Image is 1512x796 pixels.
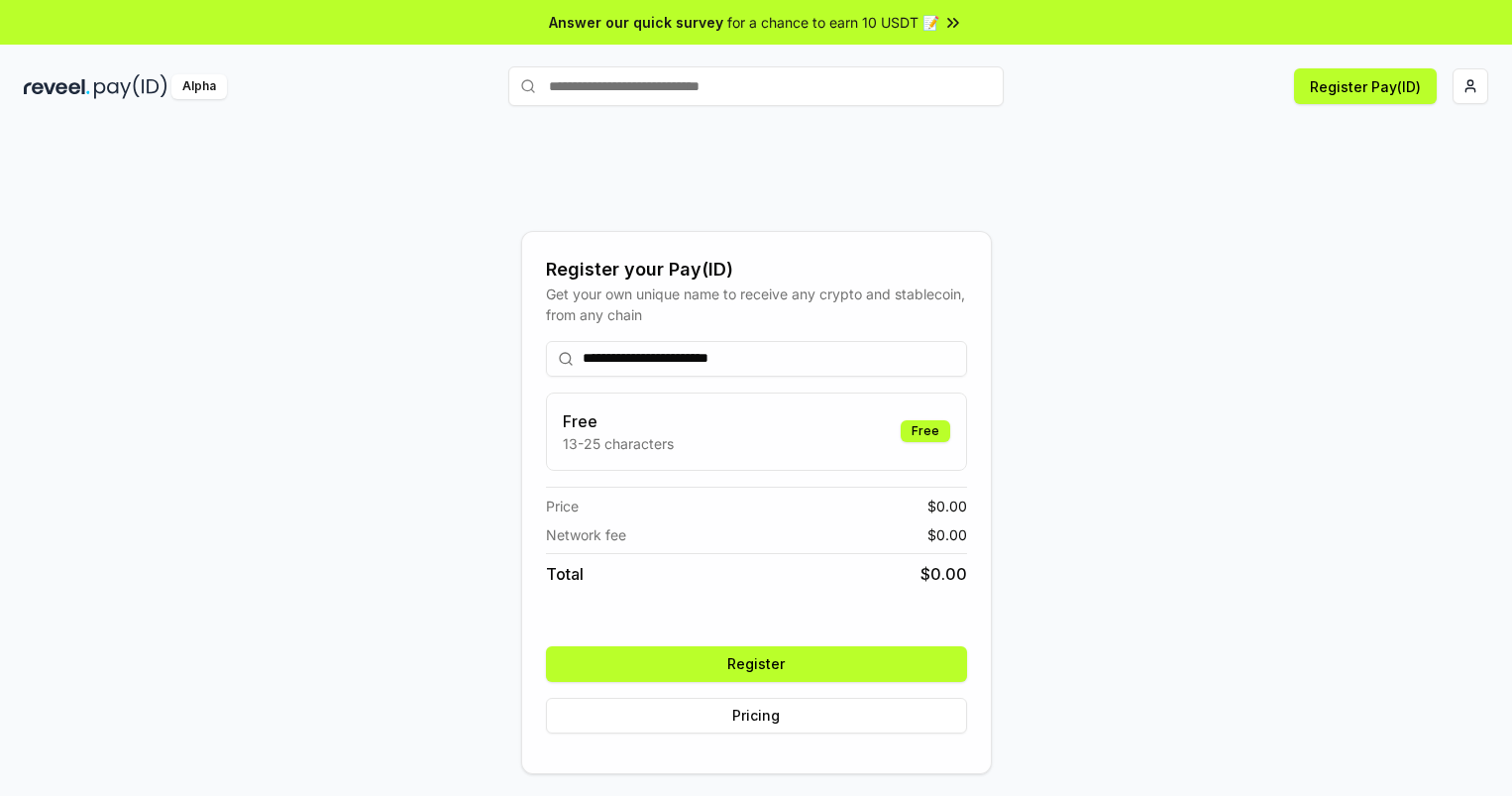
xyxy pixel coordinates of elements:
[546,524,626,545] span: Network fee
[94,74,167,99] img: pay_id
[171,74,227,99] div: Alpha
[546,256,967,284] div: Register your Pay(ID)
[549,12,723,33] span: Answer our quick survey
[546,496,579,516] span: Price
[727,12,939,33] span: for a chance to earn 10 USDT 📝
[546,646,967,682] button: Register
[927,524,967,545] span: $ 0.00
[1294,68,1437,104] button: Register Pay(ID)
[546,562,584,586] span: Total
[24,74,90,99] img: reveel_dark
[563,433,674,454] p: 13-25 characters
[927,496,967,516] span: $ 0.00
[901,420,950,442] div: Free
[546,698,967,734] button: Pricing
[563,409,674,433] h3: Free
[920,562,967,586] span: $ 0.00
[546,284,967,325] div: Get your own unique name to receive any crypto and stablecoin, from any chain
